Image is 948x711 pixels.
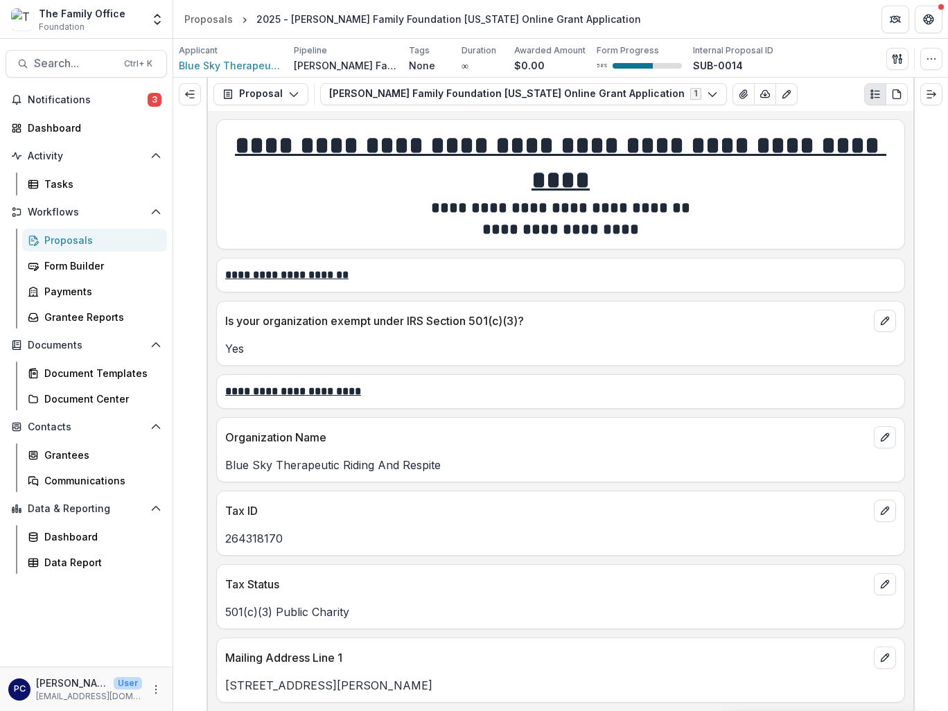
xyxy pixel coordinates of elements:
p: [PERSON_NAME] Family Foundation [US_STATE] [294,58,398,73]
button: Open Activity [6,145,167,167]
p: [EMAIL_ADDRESS][DOMAIN_NAME] [36,690,142,703]
button: Notifications3 [6,89,167,111]
button: Expand left [179,83,201,105]
a: Document Templates [22,362,167,385]
span: Contacts [28,421,145,433]
button: edit [874,426,896,448]
button: PDF view [886,83,908,105]
p: 264318170 [225,530,896,547]
p: Pipeline [294,44,327,57]
p: Blue Sky Therapeutic Riding And Respite [225,457,896,473]
nav: breadcrumb [179,9,647,29]
button: edit [874,647,896,669]
div: Dashboard [44,529,156,544]
img: The Family Office [11,8,33,30]
button: Get Help [915,6,942,33]
button: Open Documents [6,334,167,356]
button: edit [874,500,896,522]
a: Form Builder [22,254,167,277]
p: Tags [409,44,430,57]
button: edit [874,310,896,332]
div: Proposals [44,233,156,247]
p: [STREET_ADDRESS][PERSON_NAME] [225,677,896,694]
div: Grantee Reports [44,310,156,324]
button: Proposal [213,83,308,105]
p: None [409,58,435,73]
a: Dashboard [22,525,167,548]
span: Foundation [39,21,85,33]
div: Document Center [44,392,156,406]
p: Tax Status [225,576,868,592]
div: Form Builder [44,258,156,273]
div: The Family Office [39,6,125,21]
p: SUB-0014 [693,58,743,73]
p: ∞ [462,58,468,73]
a: Communications [22,469,167,492]
p: Awarded Amount [514,44,586,57]
p: 58 % [597,61,607,71]
div: Dashboard [28,121,156,135]
p: User [114,677,142,690]
span: Documents [28,340,145,351]
p: Tax ID [225,502,868,519]
button: View Attached Files [732,83,755,105]
button: Edit as form [775,83,798,105]
a: Grantees [22,444,167,466]
div: Data Report [44,555,156,570]
div: Ctrl + K [121,56,155,71]
a: Payments [22,280,167,303]
a: Data Report [22,551,167,574]
p: [PERSON_NAME] [36,676,108,690]
button: Open Workflows [6,201,167,223]
span: Search... [34,57,116,70]
a: Proposals [22,229,167,252]
a: Grantee Reports [22,306,167,328]
span: 3 [148,93,161,107]
span: Activity [28,150,145,162]
p: Is your organization exempt under IRS Section 501(c)(3)? [225,313,868,329]
p: Organization Name [225,429,868,446]
p: Internal Proposal ID [693,44,773,57]
p: Form Progress [597,44,659,57]
p: 501(c)(3) Public Charity [225,604,896,620]
a: Proposals [179,9,238,29]
button: Search... [6,50,167,78]
p: Applicant [179,44,218,57]
span: Workflows [28,207,145,218]
p: Mailing Address Line 1 [225,649,868,666]
button: Expand right [920,83,942,105]
div: Payments [44,284,156,299]
button: Open Contacts [6,416,167,438]
a: Dashboard [6,116,167,139]
button: Partners [881,6,909,33]
div: Pam Carris [14,685,26,694]
p: Duration [462,44,496,57]
div: Grantees [44,448,156,462]
span: Data & Reporting [28,503,145,515]
div: Document Templates [44,366,156,380]
a: Document Center [22,387,167,410]
button: Plaintext view [864,83,886,105]
button: Open Data & Reporting [6,498,167,520]
a: Tasks [22,173,167,195]
a: Blue Sky Therapeutic Riding And Respite [179,58,283,73]
button: More [148,681,164,698]
button: Open entity switcher [148,6,167,33]
span: Notifications [28,94,148,106]
p: $0.00 [514,58,545,73]
div: Communications [44,473,156,488]
p: Yes [225,340,896,357]
button: [PERSON_NAME] Family Foundation [US_STATE] Online Grant Application1 [320,83,727,105]
div: Tasks [44,177,156,191]
div: Proposals [184,12,233,26]
div: 2025 - [PERSON_NAME] Family Foundation [US_STATE] Online Grant Application [256,12,641,26]
button: edit [874,573,896,595]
